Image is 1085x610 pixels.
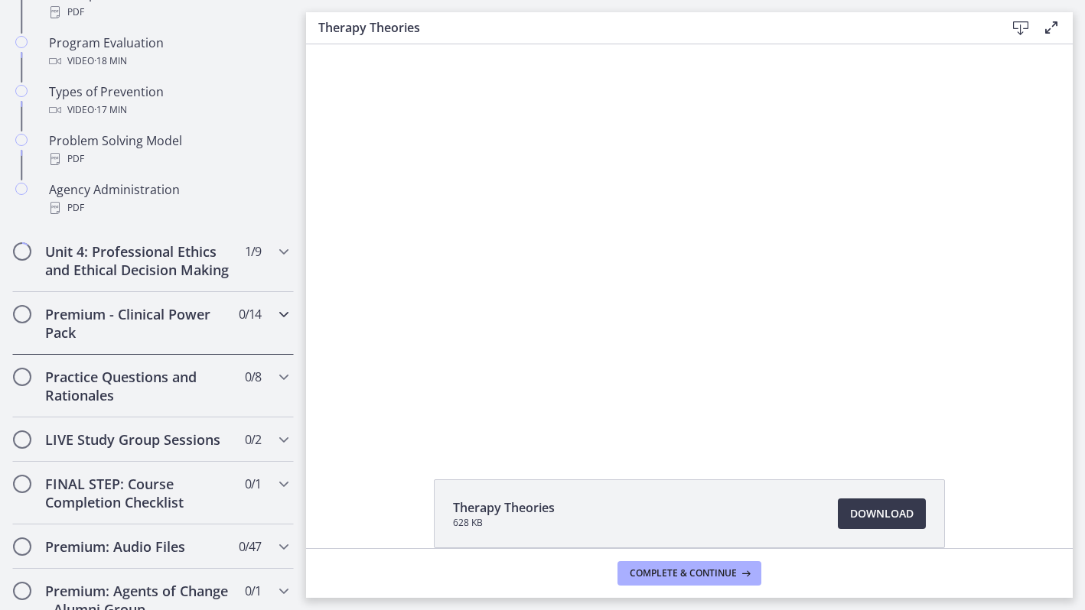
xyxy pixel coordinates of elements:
span: 0 / 1 [245,582,261,600]
h2: Premium: Audio Files [45,537,232,556]
span: 628 KB [453,517,555,529]
div: Agency Administration [49,180,288,217]
div: PDF [49,150,288,168]
span: · 18 min [94,52,127,70]
a: Download [838,498,926,529]
div: Program Evaluation [49,34,288,70]
div: PDF [49,199,288,217]
h2: Premium - Clinical Power Pack [45,305,232,342]
div: PDF [49,3,288,21]
span: Download [850,505,914,523]
h2: LIVE Study Group Sessions [45,430,232,449]
span: 1 / 9 [245,242,261,261]
span: 0 / 2 [245,430,261,449]
span: 0 / 14 [239,305,261,323]
iframe: Video Lesson [306,44,1073,444]
div: Problem Solving Model [49,131,288,168]
span: Complete & continue [630,567,737,579]
h2: Practice Questions and Rationales [45,368,232,404]
div: Types of Prevention [49,83,288,119]
h3: Therapy Theories [318,18,981,37]
h2: FINAL STEP: Course Completion Checklist [45,475,232,511]
h2: Unit 4: Professional Ethics and Ethical Decision Making [45,242,232,279]
span: · 17 min [94,101,127,119]
span: 0 / 1 [245,475,261,493]
span: 0 / 8 [245,368,261,386]
div: Video [49,101,288,119]
span: 0 / 47 [239,537,261,556]
div: Video [49,52,288,70]
button: Complete & continue [617,561,761,586]
span: Therapy Theories [453,498,555,517]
